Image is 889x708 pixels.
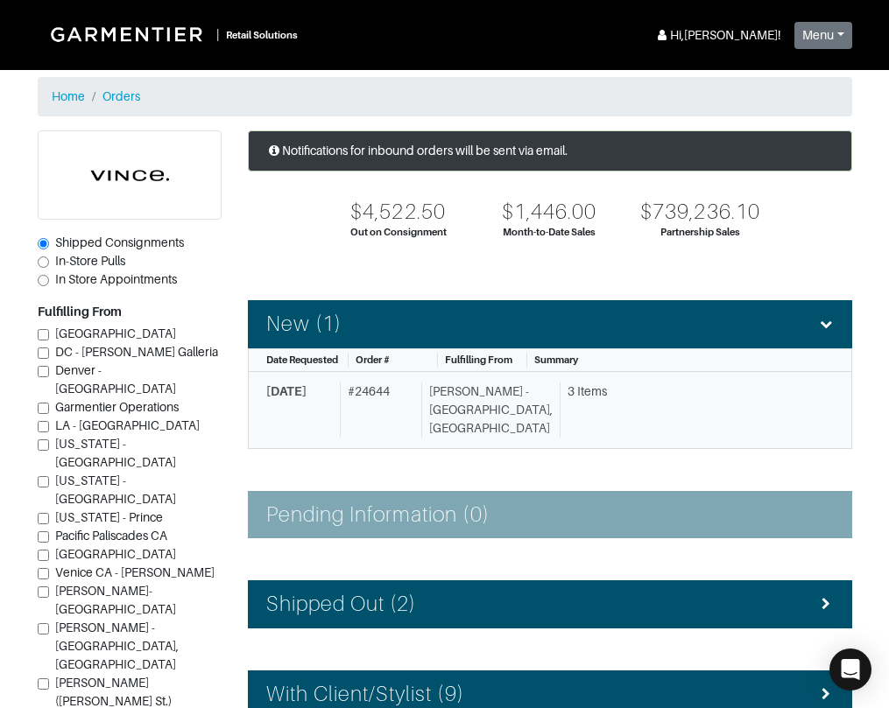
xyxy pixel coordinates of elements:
[55,418,200,432] span: LA - [GEOGRAPHIC_DATA]
[55,547,176,561] span: [GEOGRAPHIC_DATA]
[38,531,49,543] input: Pacific Paliscades CA
[55,272,177,286] span: In Store Appointments
[55,510,163,524] span: [US_STATE] - Prince
[266,384,307,398] span: [DATE]
[39,131,221,219] img: cyAkLTq7csKWtL9WARqkkVaF.png
[350,200,445,225] div: $4,522.50
[102,89,140,103] a: Orders
[503,225,596,240] div: Month-to-Date Sales
[55,676,172,708] span: [PERSON_NAME] ([PERSON_NAME] St.)
[41,18,216,51] img: Garmentier
[38,366,49,377] input: Denver - [GEOGRAPHIC_DATA]
[38,14,305,54] a: |Retail Solutions
[55,345,218,359] span: DC - [PERSON_NAME] Galleria
[266,312,342,337] h4: New (1)
[38,678,49,690] input: [PERSON_NAME] ([PERSON_NAME] St.)
[226,30,298,40] small: Retail Solutions
[340,382,414,438] div: # 24644
[38,303,122,321] label: Fulfilling From
[55,529,167,543] span: Pacific Paliscades CA
[38,238,49,249] input: Shipped Consignments
[55,565,215,579] span: Venice CA - [PERSON_NAME]
[55,400,179,414] span: Garmentier Operations
[248,130,852,172] div: Notifications for inbound orders will be sent via email.
[660,225,740,240] div: Partnership Sales
[38,256,49,268] input: In-Store Pulls
[55,473,176,506] span: [US_STATE] - [GEOGRAPHIC_DATA]
[38,275,49,286] input: In Store Appointments
[534,354,578,365] span: Summary
[38,550,49,561] input: [GEOGRAPHIC_DATA]
[350,225,447,240] div: Out on Consignment
[640,200,760,225] div: $739,236.10
[266,682,464,707] h4: With Client/Stylist (9)
[445,354,512,365] span: Fulfilling From
[654,26,780,45] div: Hi, [PERSON_NAME] !
[216,25,219,44] div: |
[38,568,49,579] input: Venice CA - [PERSON_NAME]
[38,586,49,598] input: [PERSON_NAME]-[GEOGRAPHIC_DATA]
[38,623,49,634] input: [PERSON_NAME] - [GEOGRAPHIC_DATA], [GEOGRAPHIC_DATA]
[38,421,49,432] input: LA - [GEOGRAPHIC_DATA]
[266,502,490,528] h4: Pending Information (0)
[266,354,338,365] span: Date Requested
[38,77,852,116] nav: breadcrumb
[55,437,176,469] span: [US_STATE] - [GEOGRAPHIC_DATA]
[266,592,417,617] h4: Shipped Out (2)
[356,354,390,365] span: Order #
[38,476,49,487] input: [US_STATE] - [GEOGRAPHIC_DATA]
[829,648,871,690] div: Open Intercom Messenger
[38,347,49,359] input: DC - [PERSON_NAME] Galleria
[794,22,852,49] button: Menu
[55,254,125,268] span: In-Store Pulls
[502,200,596,225] div: $1,446.00
[568,382,834,401] div: 3 Items
[38,403,49,414] input: Garmentier Operations
[55,620,179,671] span: [PERSON_NAME] - [GEOGRAPHIC_DATA], [GEOGRAPHIC_DATA]
[38,329,49,340] input: [GEOGRAPHIC_DATA]
[55,584,176,616] span: [PERSON_NAME]-[GEOGRAPHIC_DATA]
[421,382,553,438] div: [PERSON_NAME] - [GEOGRAPHIC_DATA], [GEOGRAPHIC_DATA]
[52,89,85,103] a: Home
[55,326,176,340] span: [GEOGRAPHIC_DATA]
[38,439,49,451] input: [US_STATE] - [GEOGRAPHIC_DATA]
[38,513,49,524] input: [US_STATE] - Prince
[55,363,176,396] span: Denver - [GEOGRAPHIC_DATA]
[55,235,184,249] span: Shipped Consignments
